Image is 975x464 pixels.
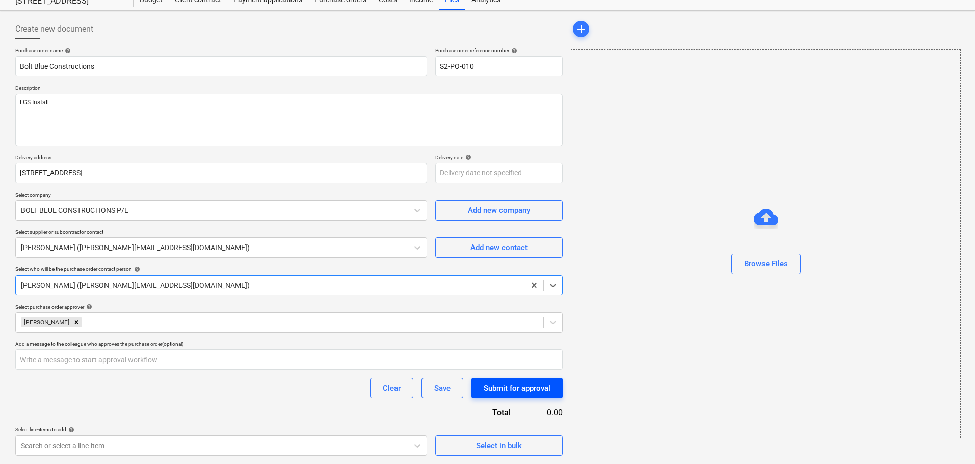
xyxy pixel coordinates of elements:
[15,163,427,183] input: Delivery address
[430,406,527,418] div: Total
[15,85,563,93] p: Description
[471,378,563,398] button: Submit for approval
[132,266,140,272] span: help
[470,241,528,254] div: Add new contact
[15,56,427,76] input: Document name
[434,381,451,395] div: Save
[15,23,93,35] span: Create new document
[383,381,401,395] div: Clear
[731,254,801,274] button: Browse Files
[15,47,427,54] div: Purchase order name
[484,381,550,395] div: Submit for approval
[370,378,413,398] button: Clear
[21,317,71,327] div: [PERSON_NAME]
[15,154,427,163] p: Delivery address
[15,341,563,347] div: Add a message to the colleague who approves the purchase order (optional)
[924,415,975,464] iframe: Chat Widget
[435,154,563,161] div: Delivery date
[63,48,71,54] span: help
[435,56,563,76] input: Order number
[435,435,563,456] button: Select in bulk
[15,304,563,310] div: Select purchase order approver
[66,427,74,433] span: help
[575,23,587,35] span: add
[435,47,563,54] div: Purchase order reference number
[476,439,522,452] div: Select in bulk
[435,237,563,258] button: Add new contact
[15,266,563,272] div: Select who will be the purchase order contact person
[71,317,82,327] div: Remove Matt Lebon
[435,163,563,183] input: Delivery date not specified
[84,304,92,310] span: help
[15,426,427,433] div: Select line-items to add
[421,378,463,398] button: Save
[15,349,563,370] input: Write a message to start approval workflow
[15,94,563,146] textarea: LGS Install
[744,257,788,270] div: Browse Files
[15,192,427,200] p: Select company
[527,406,563,418] div: 0.00
[468,204,530,217] div: Add new company
[571,49,961,438] div: Browse Files
[15,229,427,237] p: Select supplier or subcontractor contact
[509,48,517,54] span: help
[435,200,563,221] button: Add new company
[463,154,471,160] span: help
